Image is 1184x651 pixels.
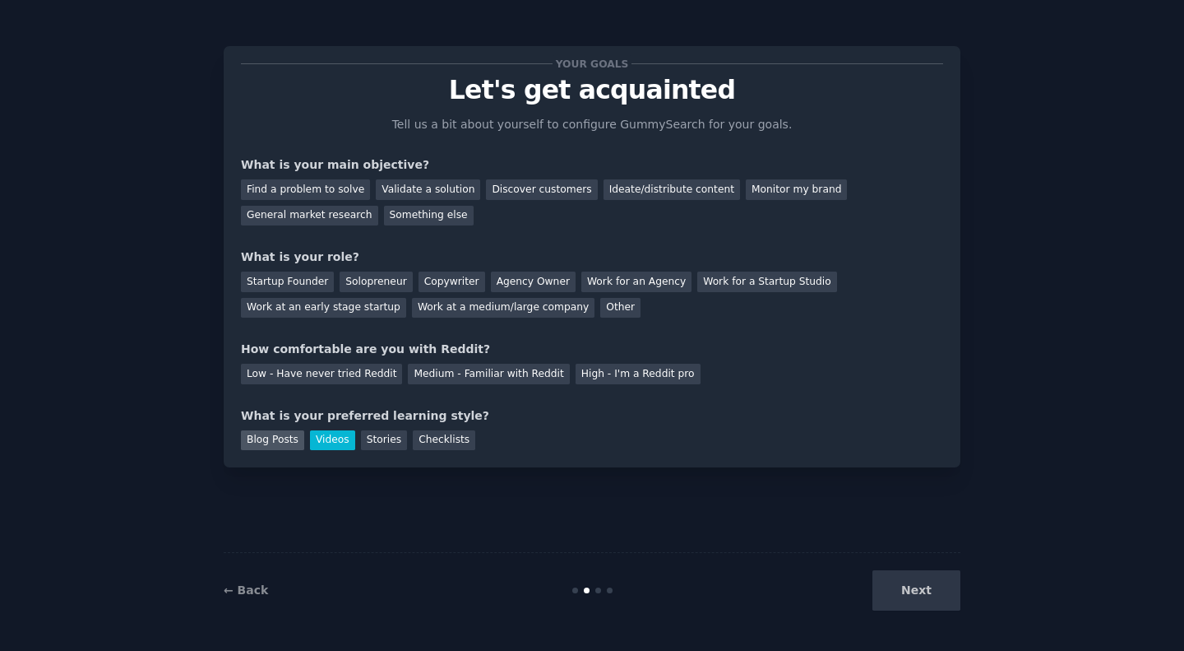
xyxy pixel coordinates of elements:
[340,272,412,292] div: Solopreneur
[241,179,370,200] div: Find a problem to solve
[241,76,943,105] p: Let's get acquainted
[376,179,480,200] div: Validate a solution
[384,206,474,226] div: Something else
[241,156,943,174] div: What is your main objective?
[576,364,701,384] div: High - I'm a Reddit pro
[604,179,740,200] div: Ideate/distribute content
[224,584,268,597] a: ← Back
[408,364,569,384] div: Medium - Familiar with Reddit
[412,298,594,319] div: Work at a medium/large company
[241,272,334,292] div: Startup Founder
[746,179,847,200] div: Monitor my brand
[486,179,597,200] div: Discover customers
[491,272,576,292] div: Agency Owner
[310,430,355,451] div: Videos
[241,430,304,451] div: Blog Posts
[241,407,943,425] div: What is your preferred learning style?
[413,430,475,451] div: Checklists
[241,206,378,226] div: General market research
[697,272,836,292] div: Work for a Startup Studio
[241,249,943,266] div: What is your role?
[600,298,641,319] div: Other
[581,272,691,292] div: Work for an Agency
[385,116,799,133] p: Tell us a bit about yourself to configure GummySearch for your goals.
[241,364,402,384] div: Low - Have never tried Reddit
[241,341,943,358] div: How comfortable are you with Reddit?
[361,430,407,451] div: Stories
[241,298,406,319] div: Work at an early stage startup
[553,55,631,72] span: Your goals
[419,272,485,292] div: Copywriter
